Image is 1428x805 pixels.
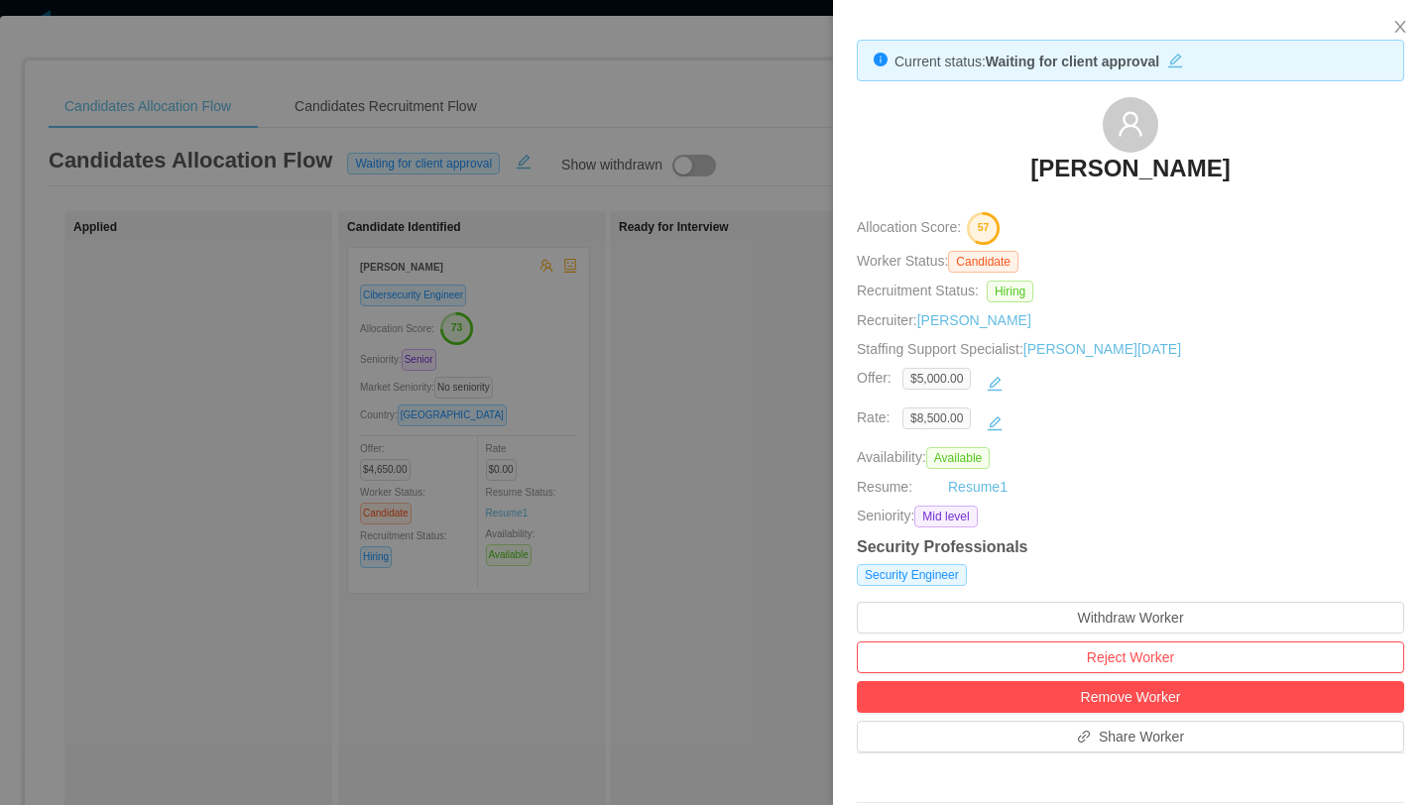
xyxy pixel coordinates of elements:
[857,253,948,269] span: Worker Status:
[857,506,914,527] span: Seniority:
[948,477,1008,498] a: Resume1
[979,407,1011,439] button: icon: edit
[857,479,912,495] span: Resume:
[987,281,1033,302] span: Hiring
[1392,19,1408,35] i: icon: close
[1117,110,1144,138] i: icon: user
[1159,49,1191,68] button: icon: edit
[1030,153,1230,184] h3: [PERSON_NAME]
[857,283,979,298] span: Recruitment Status:
[948,251,1018,273] span: Candidate
[1023,341,1181,357] a: [PERSON_NAME][DATE]
[979,368,1011,400] button: icon: edit
[857,220,961,236] span: Allocation Score:
[978,222,990,234] text: 57
[857,564,967,586] span: Security Engineer
[914,506,977,527] span: Mid level
[902,368,971,390] span: $5,000.00
[917,312,1031,328] a: [PERSON_NAME]
[857,602,1404,633] button: Withdraw Worker
[986,54,1159,69] strong: Waiting for client approval
[926,447,990,469] span: Available
[857,449,998,465] span: Availability:
[857,721,1404,752] button: icon: linkShare Worker
[857,538,1028,555] strong: Security Professionals
[874,53,888,66] i: icon: info-circle
[902,407,971,429] span: $8,500.00
[1030,153,1230,196] a: [PERSON_NAME]
[894,54,986,69] span: Current status:
[961,211,1001,243] button: 57
[857,681,1404,713] button: Remove Worker
[857,641,1404,673] button: Reject Worker
[857,341,1181,357] span: Staffing Support Specialist:
[857,312,1031,328] span: Recruiter:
